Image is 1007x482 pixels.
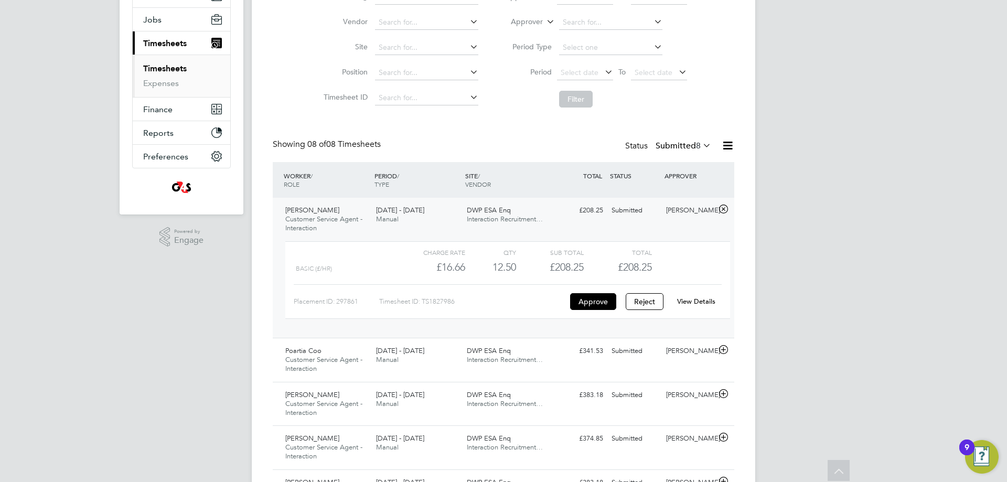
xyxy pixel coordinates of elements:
[273,139,383,150] div: Showing
[284,180,299,188] span: ROLE
[570,293,616,310] button: Approve
[133,31,230,55] button: Timesheets
[143,78,179,88] a: Expenses
[662,166,716,185] div: APPROVER
[463,166,553,194] div: SITE
[159,227,204,247] a: Powered byEngage
[133,145,230,168] button: Preferences
[310,172,313,180] span: /
[516,246,584,259] div: Sub Total
[376,399,399,408] span: Manual
[376,355,399,364] span: Manual
[398,246,465,259] div: Charge rate
[553,202,607,219] div: £208.25
[376,443,399,452] span: Manual
[553,342,607,360] div: £341.53
[553,387,607,404] div: £383.18
[607,202,662,219] div: Submitted
[677,297,715,306] a: View Details
[143,152,188,162] span: Preferences
[285,355,362,373] span: Customer Service Agent - Interaction
[467,355,543,364] span: Interaction Recruitment…
[662,342,716,360] div: [PERSON_NAME]
[615,65,629,79] span: To
[307,139,326,149] span: 08 of
[467,443,543,452] span: Interaction Recruitment…
[281,166,372,194] div: WORKER
[559,91,593,108] button: Filter
[696,141,701,151] span: 8
[143,63,187,73] a: Timesheets
[375,15,478,30] input: Search for...
[372,166,463,194] div: PERIOD
[320,42,368,51] label: Site
[465,259,516,276] div: 12.50
[320,67,368,77] label: Position
[294,293,379,310] div: Placement ID: 297861
[376,206,424,215] span: [DATE] - [DATE]
[376,434,424,443] span: [DATE] - [DATE]
[505,42,552,51] label: Period Type
[174,227,203,236] span: Powered by
[285,399,362,417] span: Customer Service Agent - Interaction
[133,98,230,121] button: Finance
[307,139,381,149] span: 08 Timesheets
[320,92,368,102] label: Timesheet ID
[397,172,399,180] span: /
[465,246,516,259] div: QTY
[467,434,511,443] span: DWP ESA Enq
[375,91,478,105] input: Search for...
[584,246,651,259] div: Total
[174,236,203,245] span: Engage
[379,293,567,310] div: Timesheet ID: TS1827986
[625,139,713,154] div: Status
[285,434,339,443] span: [PERSON_NAME]
[285,206,339,215] span: [PERSON_NAME]
[496,17,543,27] label: Approver
[607,430,662,447] div: Submitted
[132,179,231,196] a: Go to home page
[467,390,511,399] span: DWP ESA Enq
[133,8,230,31] button: Jobs
[320,17,368,26] label: Vendor
[559,15,662,30] input: Search for...
[285,443,362,460] span: Customer Service Agent - Interaction
[505,67,552,77] label: Period
[143,128,174,138] span: Reports
[478,172,480,180] span: /
[467,206,511,215] span: DWP ESA Enq
[656,141,711,151] label: Submitted
[285,390,339,399] span: [PERSON_NAME]
[618,261,652,273] span: £208.25
[583,172,602,180] span: TOTAL
[662,387,716,404] div: [PERSON_NAME]
[662,430,716,447] div: [PERSON_NAME]
[607,166,662,185] div: STATUS
[133,55,230,97] div: Timesheets
[465,180,491,188] span: VENDOR
[467,346,511,355] span: DWP ESA Enq
[467,215,543,223] span: Interaction Recruitment…
[133,121,230,144] button: Reports
[626,293,663,310] button: Reject
[965,447,969,461] div: 9
[635,68,672,77] span: Select date
[561,68,598,77] span: Select date
[375,66,478,80] input: Search for...
[553,430,607,447] div: £374.85
[169,179,194,196] img: g4s4-logo-retina.png
[376,390,424,399] span: [DATE] - [DATE]
[285,215,362,232] span: Customer Service Agent - Interaction
[516,259,584,276] div: £208.25
[965,440,999,474] button: Open Resource Center, 9 new notifications
[296,265,332,272] span: basic (£/HR)
[398,259,465,276] div: £16.66
[143,104,173,114] span: Finance
[143,15,162,25] span: Jobs
[607,387,662,404] div: Submitted
[607,342,662,360] div: Submitted
[467,399,543,408] span: Interaction Recruitment…
[662,202,716,219] div: [PERSON_NAME]
[374,180,389,188] span: TYPE
[559,40,662,55] input: Select one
